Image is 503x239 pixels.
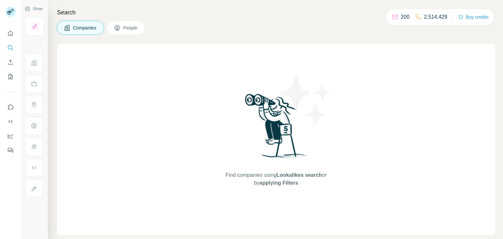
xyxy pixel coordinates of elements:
span: applying Filters [259,180,298,186]
button: Quick start [5,28,16,39]
span: People [123,25,138,31]
button: My lists [5,71,16,83]
p: 2,514,429 [424,13,447,21]
button: Show [20,4,47,14]
span: Lookalikes search [276,172,322,178]
button: Use Surfe on LinkedIn [5,101,16,113]
button: Enrich CSV [5,56,16,68]
p: 200 [401,13,410,21]
button: Search [5,42,16,54]
button: Dashboard [5,130,16,142]
button: Feedback [5,144,16,156]
span: Companies [73,25,97,31]
img: Surfe Illustration - Woman searching with binoculars [242,92,310,165]
button: Buy credits [458,12,489,22]
button: Use Surfe API [5,116,16,127]
span: Find companies using or by [224,171,328,187]
h4: Search [57,8,495,17]
img: Surfe Illustration - Stars [276,70,335,129]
